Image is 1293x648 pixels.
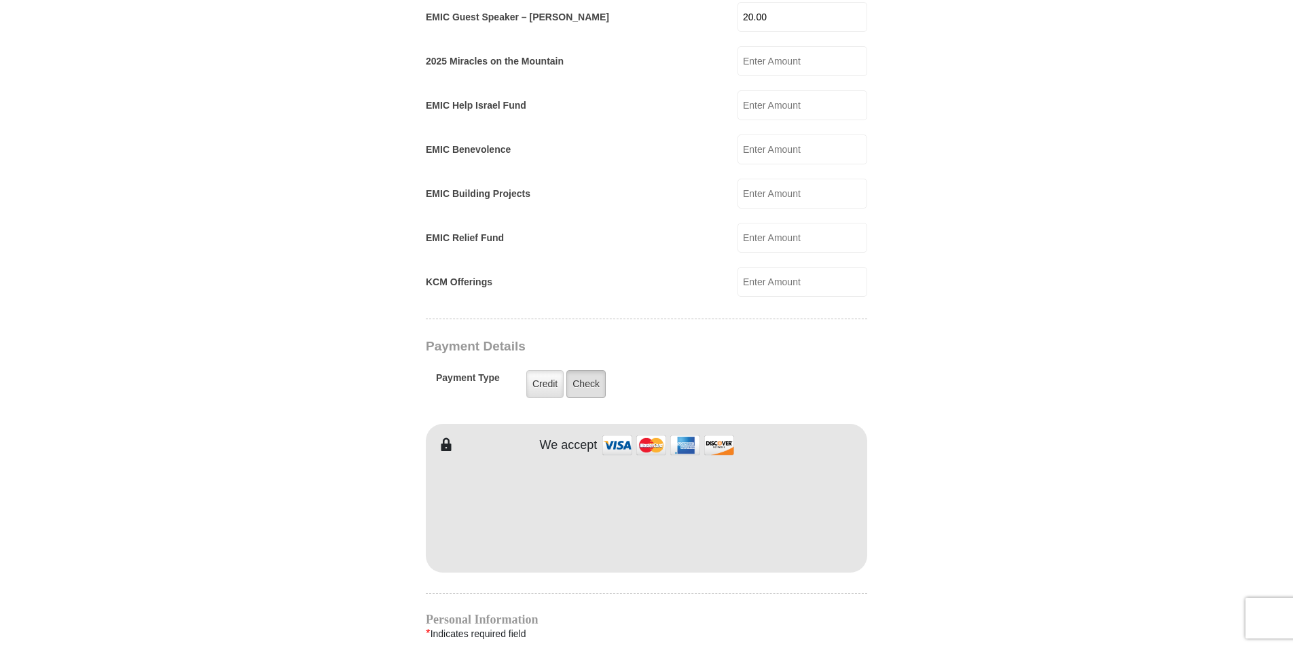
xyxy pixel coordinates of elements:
[540,438,598,453] h4: We accept
[436,372,500,391] h5: Payment Type
[737,90,867,120] input: Enter Amount
[737,46,867,76] input: Enter Amount
[737,223,867,253] input: Enter Amount
[426,54,564,69] label: 2025 Miracles on the Mountain
[426,10,609,24] label: EMIC Guest Speaker – [PERSON_NAME]
[737,2,867,32] input: Enter Amount
[426,231,504,245] label: EMIC Relief Fund
[426,339,772,355] h3: Payment Details
[426,143,511,157] label: EMIC Benevolence
[526,370,564,398] label: Credit
[737,179,867,209] input: Enter Amount
[426,614,867,625] h4: Personal Information
[737,267,867,297] input: Enter Amount
[426,625,867,643] div: Indicates required field
[737,134,867,164] input: Enter Amount
[426,98,526,113] label: EMIC Help Israel Fund
[426,187,530,201] label: EMIC Building Projects
[566,370,606,398] label: Check
[426,275,492,289] label: KCM Offerings
[600,431,736,460] img: credit cards accepted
